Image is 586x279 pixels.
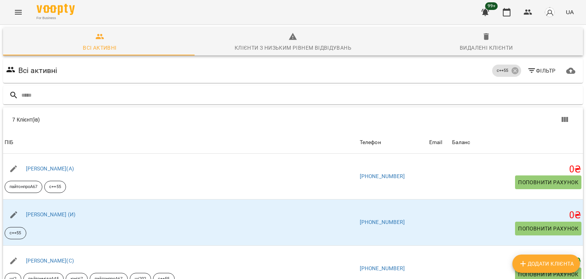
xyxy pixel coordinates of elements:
span: Телефон [360,138,426,147]
a: [PHONE_NUMBER] [360,219,405,225]
h6: Всі активні [18,65,58,76]
div: Table Toolbar [3,107,583,132]
div: Sort [5,138,13,147]
button: Вигляд колонок [555,110,574,129]
div: пайтонпроА67 [5,181,42,193]
div: Email [429,138,442,147]
button: UA [563,5,577,19]
span: For Business [37,16,75,21]
a: [PHONE_NUMBER] [360,265,405,271]
span: Поповнити рахунок [518,224,578,233]
img: Voopty Logo [37,4,75,15]
span: Поповнити рахунок [518,178,578,187]
span: Фільтр [527,66,556,75]
div: Sort [429,138,442,147]
h5: 200 ₴ [452,256,581,268]
p: с++55 [10,230,21,237]
span: ПІБ [5,138,357,147]
div: Видалені клієнти [460,43,513,52]
p: с++55 [497,68,509,74]
div: Баланс [452,138,470,147]
button: Фільтр [524,64,559,78]
p: с++55 [49,184,61,190]
h5: 0 ₴ [452,164,581,175]
button: Поповнити рахунок [515,222,581,235]
span: Баланс [452,138,581,147]
button: Поповнити рахунок [515,175,581,189]
span: Email [429,138,449,147]
div: ПІБ [5,138,13,147]
div: с++55 [5,227,26,239]
span: Поповнити рахунок [518,270,578,279]
p: пайтонпроА67 [10,184,37,190]
div: Sort [452,138,470,147]
div: Всі активні [83,43,116,52]
div: Sort [360,138,381,147]
span: Додати клієнта [518,259,574,268]
img: avatar_s.png [544,7,555,18]
div: Клієнти з низьким рівнем відвідувань [235,43,351,52]
div: с++55 [492,65,521,77]
div: 7 Клієнт(ів) [12,116,298,123]
span: UA [566,8,574,16]
span: 99+ [485,2,498,10]
div: Телефон [360,138,381,147]
a: [PERSON_NAME] (И) [26,211,76,217]
a: [PERSON_NAME](С) [26,258,74,264]
div: с++55 [44,181,66,193]
a: [PHONE_NUMBER] [360,173,405,179]
button: Додати клієнта [512,255,580,273]
h5: 0 ₴ [452,209,581,221]
a: [PERSON_NAME](А) [26,165,74,172]
button: Menu [9,3,27,21]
